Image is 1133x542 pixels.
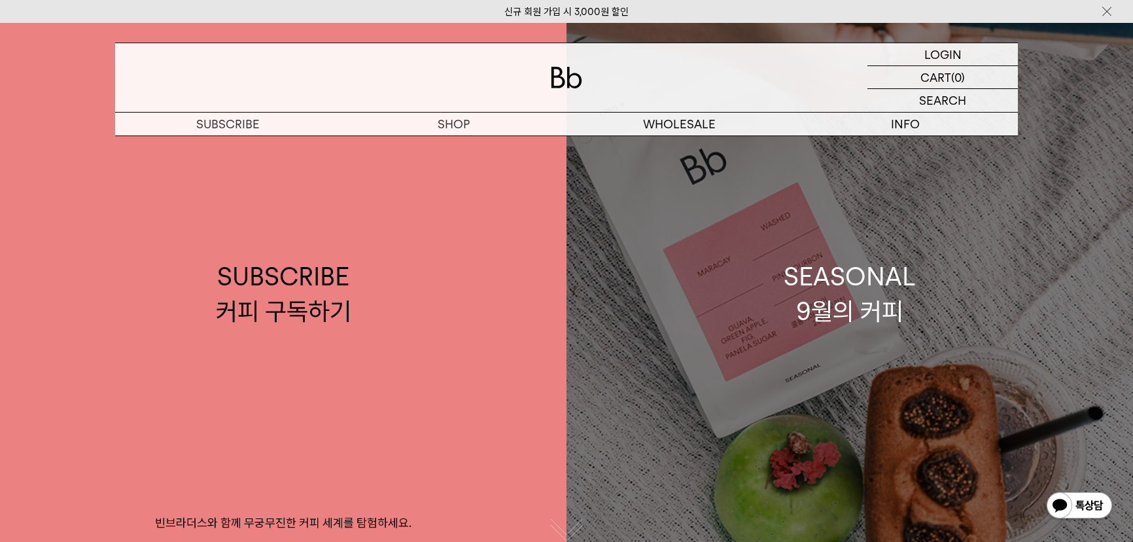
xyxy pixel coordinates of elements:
p: INFO [792,113,1018,135]
div: SUBSCRIBE 커피 구독하기 [216,259,351,329]
p: WHOLESALE [566,113,792,135]
p: SEARCH [919,89,966,112]
a: 신규 회원 가입 시 3,000원 할인 [504,6,629,18]
p: (0) [951,66,965,88]
img: 카카오톡 채널 1:1 채팅 버튼 [1045,491,1113,522]
a: SHOP [341,113,566,135]
p: CART [920,66,951,88]
p: LOGIN [924,43,962,65]
a: LOGIN [867,43,1018,66]
img: 로고 [551,67,582,88]
a: SUBSCRIBE [115,113,341,135]
a: CART (0) [867,66,1018,89]
div: SEASONAL 9월의 커피 [784,259,916,329]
